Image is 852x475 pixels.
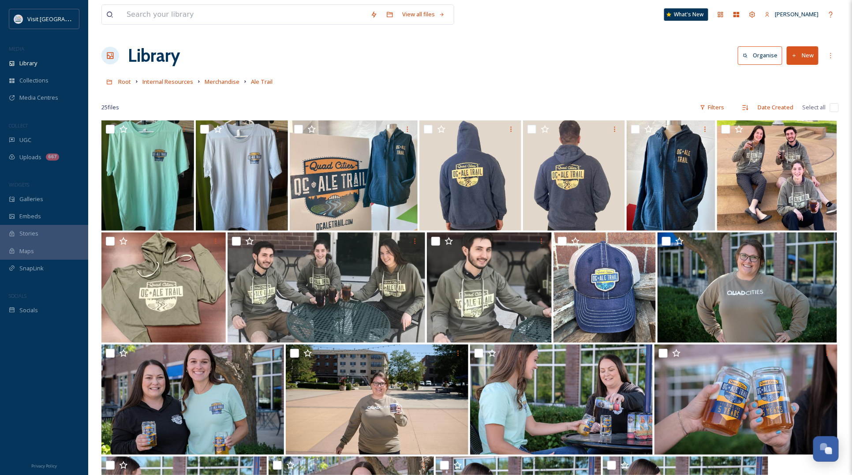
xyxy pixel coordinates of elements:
img: QCCVB_VISIT_vert_logo_4c_tagline_122019.svg [14,15,23,23]
span: Maps [19,247,34,255]
div: 667 [46,153,59,161]
span: Library [19,59,37,67]
button: New [787,46,818,64]
a: Privacy Policy [31,460,57,471]
img: AleTrailSweatshirt_Single.jpg [427,232,551,343]
span: MEDIA [9,45,24,52]
span: Select all [802,103,826,112]
span: Internal Resources [142,78,193,86]
input: Search your library [122,5,366,24]
img: Blue Ale Trail.jpg [196,120,288,231]
div: Date Created [753,99,798,116]
span: Media Centres [19,94,58,102]
a: Library [128,42,180,69]
img: Puff Sweatshirt.jpg [658,232,837,343]
span: Stories [19,229,38,238]
a: Organise [738,46,787,64]
span: Embeds [19,212,41,221]
button: Organise [738,46,782,64]
img: DSCF6092.jpg [654,344,837,455]
img: DSCF6066.jpg [470,344,653,455]
img: QC Ale Trail hoodie up (back).jpg [419,120,521,231]
span: Uploads [19,153,41,161]
button: Open Chat [813,436,839,462]
a: Ale Trail [251,76,273,87]
img: Puff sweatshirt 2.jpg [286,344,468,455]
a: View all files [398,6,449,23]
img: AleTrailSweatshirt_2.jpg [101,232,226,343]
span: Galleries [19,195,43,203]
span: Visit [GEOGRAPHIC_DATA] [27,15,96,23]
span: Collections [19,76,49,85]
span: Ale Trail [251,78,273,86]
a: Root [118,76,131,87]
span: [PERSON_NAME] [775,10,818,18]
div: Filters [695,99,729,116]
img: AleTrailSweatshirt_Group2.jpg [717,120,837,231]
a: Internal Resources [142,76,193,87]
span: Privacy Policy [31,463,57,469]
img: Green Ale Trail.jpg [101,120,194,231]
img: DSCF6108.jpg [101,344,284,455]
a: [PERSON_NAME] [760,6,823,23]
a: What's New [664,8,708,21]
span: UGC [19,136,31,144]
img: Hat_Front_1024x1024@2x.jpg [553,232,656,343]
img: QC Ale Trail hoodie (front).jpg [627,120,716,231]
img: AleTrailSweatshirt_Group.jpg [228,232,425,343]
span: Socials [19,306,38,314]
span: SnapLink [19,264,44,273]
span: SOCIALS [9,292,26,299]
span: COLLECT [9,122,28,129]
a: Merchandise [205,76,239,87]
img: QC Ale Trail hoodie with sign (front).jpg [290,120,417,231]
span: Merchandise [205,78,239,86]
span: Root [118,78,131,86]
span: WIDGETS [9,181,29,188]
span: 25 file s [101,103,119,112]
img: QC Ale Trail hoodie down (back).jpg [523,120,625,231]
